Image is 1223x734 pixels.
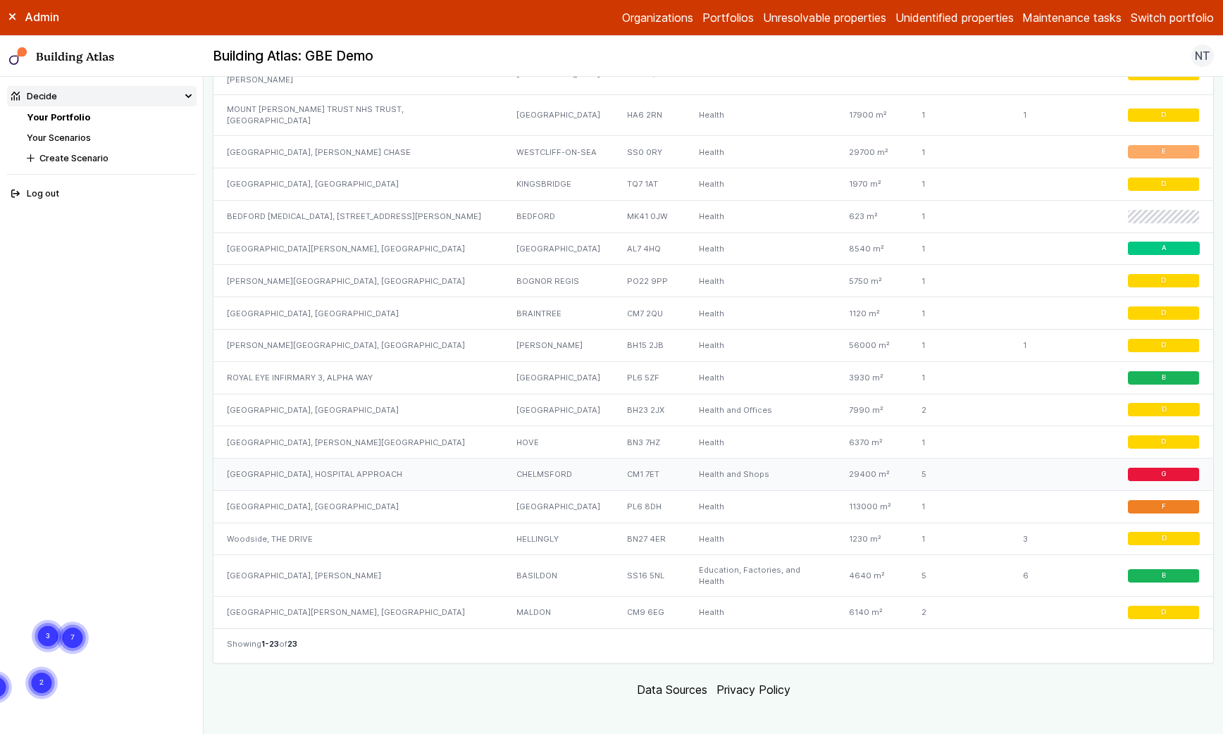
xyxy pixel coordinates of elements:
[213,168,1213,201] a: [GEOGRAPHIC_DATA], [GEOGRAPHIC_DATA]KINGSBRIDGETQ7 1ATHealth1970 m²1D
[7,184,197,204] button: Log out
[213,555,502,597] div: [GEOGRAPHIC_DATA], [PERSON_NAME]
[908,555,1010,597] div: 5
[908,490,1010,523] div: 1
[503,394,614,426] div: [GEOGRAPHIC_DATA]
[503,490,614,523] div: [GEOGRAPHIC_DATA]
[213,459,502,491] div: [GEOGRAPHIC_DATA], HOSPITAL APPROACH
[213,361,1213,394] a: ROYAL EYE INFIRMARY 3, ALPHA WAY[GEOGRAPHIC_DATA]PL6 5ZFHealth3930 m²1B
[213,394,502,426] div: [GEOGRAPHIC_DATA], [GEOGRAPHIC_DATA]
[836,232,908,265] div: 8540 m²
[836,168,908,201] div: 1970 m²
[213,232,1213,265] a: [GEOGRAPHIC_DATA][PERSON_NAME], [GEOGRAPHIC_DATA][GEOGRAPHIC_DATA]AL7 4HQHealth8540 m²1A
[503,200,614,232] div: BEDFORD
[213,47,373,66] h2: Building Atlas: GBE Demo
[503,555,614,597] div: BASILDON
[503,297,614,330] div: BRAINTREE
[213,200,1213,232] a: BEDFORD [MEDICAL_DATA], [STREET_ADDRESS][PERSON_NAME]BEDFORDMK41 0JWHealth623 m²1
[836,490,908,523] div: 113000 m²
[685,490,836,523] div: Health
[503,329,614,361] div: [PERSON_NAME]
[503,168,614,201] div: KINGSBRIDGE
[213,265,502,297] div: [PERSON_NAME][GEOGRAPHIC_DATA], [GEOGRAPHIC_DATA]
[614,597,685,628] div: CM9 6EG
[836,394,908,426] div: 7990 m²
[614,168,685,201] div: TQ7 1AT
[213,490,1213,523] a: [GEOGRAPHIC_DATA], [GEOGRAPHIC_DATA][GEOGRAPHIC_DATA]PL6 8DHHealth113000 m²1F
[685,523,836,555] div: Health
[836,94,908,136] div: 17900 m²
[503,136,614,168] div: WESTCLIFF-ON-SEA
[614,200,685,232] div: MK41 0JW
[503,232,614,265] div: [GEOGRAPHIC_DATA]
[836,361,908,394] div: 3930 m²
[213,394,1213,426] a: [GEOGRAPHIC_DATA], [GEOGRAPHIC_DATA][GEOGRAPHIC_DATA]BH23 2JXHealth and Offices7990 m²2D
[213,168,502,201] div: [GEOGRAPHIC_DATA], [GEOGRAPHIC_DATA]
[213,232,502,265] div: [GEOGRAPHIC_DATA][PERSON_NAME], [GEOGRAPHIC_DATA]
[836,459,908,491] div: 29400 m²
[503,597,614,628] div: MALDON
[895,9,1014,26] a: Unidentified properties
[908,597,1010,628] div: 2
[614,426,685,459] div: BN3 7HZ
[287,639,297,649] span: 23
[503,94,614,136] div: [GEOGRAPHIC_DATA]
[716,683,790,697] a: Privacy Policy
[503,361,614,394] div: [GEOGRAPHIC_DATA]
[1161,608,1166,617] span: D
[685,94,836,136] div: Health
[11,89,57,103] div: Decide
[836,297,908,330] div: 1120 m²
[1161,111,1166,120] span: D
[1162,147,1166,156] span: E
[9,47,27,66] img: main-0bbd2752.svg
[1161,535,1166,544] span: D
[213,265,1213,297] a: [PERSON_NAME][GEOGRAPHIC_DATA], [GEOGRAPHIC_DATA]BOGNOR REGISPO22 9PPHealth5750 m²1D
[1162,373,1166,382] span: B
[1191,44,1214,67] button: NT
[1161,406,1166,415] span: D
[213,490,502,523] div: [GEOGRAPHIC_DATA], [GEOGRAPHIC_DATA]
[213,297,502,330] div: [GEOGRAPHIC_DATA], [GEOGRAPHIC_DATA]
[213,523,502,555] div: Woodside, THE DRIVE
[213,329,1213,361] a: [PERSON_NAME][GEOGRAPHIC_DATA], [GEOGRAPHIC_DATA][PERSON_NAME]BH15 2JBHealth56000 m²11D
[261,639,279,649] span: 1-23
[213,136,502,168] div: [GEOGRAPHIC_DATA], [PERSON_NAME] CHASE
[685,136,836,168] div: Health
[614,265,685,297] div: PO22 9PP
[637,683,707,697] a: Data Sources
[213,329,502,361] div: [PERSON_NAME][GEOGRAPHIC_DATA], [GEOGRAPHIC_DATA]
[1162,502,1166,511] span: F
[213,597,1213,628] a: [GEOGRAPHIC_DATA][PERSON_NAME], [GEOGRAPHIC_DATA]MALDONCM9 6EGHealth6140 m²2D
[685,597,836,628] div: Health
[1010,329,1110,361] div: 1
[685,297,836,330] div: Health
[614,329,685,361] div: BH15 2JB
[622,9,693,26] a: Organizations
[908,523,1010,555] div: 1
[614,232,685,265] div: AL7 4HQ
[614,297,685,330] div: CM7 2QU
[213,426,1213,459] a: [GEOGRAPHIC_DATA], [PERSON_NAME][GEOGRAPHIC_DATA]HOVEBN3 7HZHealth6370 m²1D
[1161,244,1166,254] span: A
[213,297,1213,330] a: [GEOGRAPHIC_DATA], [GEOGRAPHIC_DATA]BRAINTREECM7 2QUHealth1120 m²1D
[836,200,908,232] div: 623 m²
[685,329,836,361] div: Health
[836,136,908,168] div: 29700 m²
[1161,341,1166,350] span: D
[614,555,685,597] div: SS16 5NL
[227,638,297,649] span: Showing of
[685,555,836,597] div: Education, Factories, and Health
[908,94,1010,136] div: 1
[213,426,502,459] div: [GEOGRAPHIC_DATA], [PERSON_NAME][GEOGRAPHIC_DATA]
[213,597,502,628] div: [GEOGRAPHIC_DATA][PERSON_NAME], [GEOGRAPHIC_DATA]
[908,200,1010,232] div: 1
[908,297,1010,330] div: 1
[614,94,685,136] div: HA6 2RN
[1161,180,1166,189] span: D
[213,136,1213,168] a: [GEOGRAPHIC_DATA], [PERSON_NAME] CHASEWESTCLIFF-ON-SEASS0 0RYHealth29700 m²1E
[614,136,685,168] div: SS0 0RY
[27,132,91,143] a: Your Scenarios
[1010,94,1110,136] div: 1
[908,361,1010,394] div: 1
[1131,9,1214,26] button: Switch portfolio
